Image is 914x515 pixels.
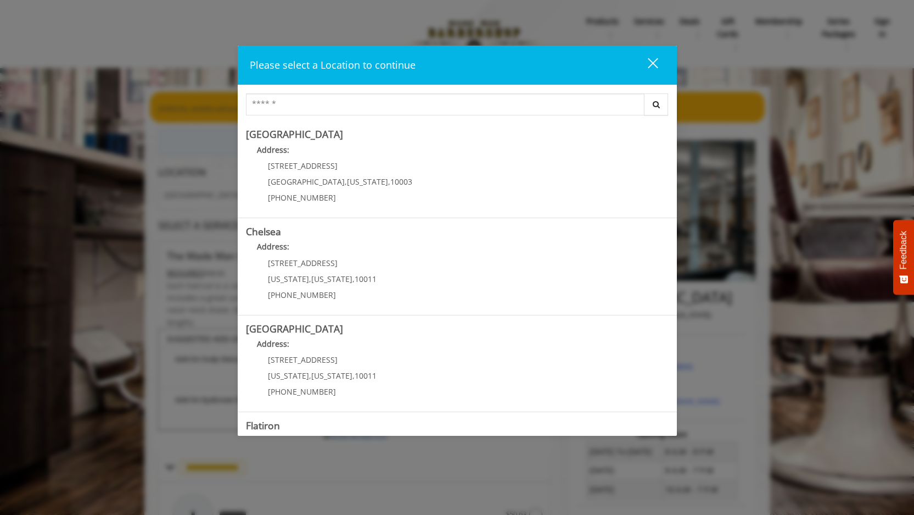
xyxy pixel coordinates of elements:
span: , [388,176,390,187]
input: Search Center [246,93,644,115]
div: Center Select [246,93,669,121]
span: Please select a Location to continue [250,58,416,71]
span: [US_STATE] [268,370,309,381]
span: [STREET_ADDRESS] [268,160,338,171]
b: Address: [257,339,289,349]
span: [GEOGRAPHIC_DATA] [268,176,345,187]
span: [US_STATE] [347,176,388,187]
b: Address: [257,241,289,252]
span: [PHONE_NUMBER] [268,192,336,203]
b: Chelsea [246,225,281,238]
button: Feedback - Show survey [893,220,914,295]
span: , [309,370,311,381]
span: 10011 [355,370,377,381]
b: Address: [257,145,289,155]
span: [STREET_ADDRESS] [268,258,338,268]
span: 10011 [355,274,377,284]
span: [US_STATE] [311,370,352,381]
span: , [352,274,355,284]
span: [PHONE_NUMBER] [268,290,336,300]
b: [GEOGRAPHIC_DATA] [246,322,343,335]
i: Search button [650,101,663,108]
span: , [345,176,347,187]
b: [GEOGRAPHIC_DATA] [246,128,343,141]
span: [US_STATE] [268,274,309,284]
span: [US_STATE] [311,274,352,284]
span: , [352,370,355,381]
span: [PHONE_NUMBER] [268,386,336,397]
span: , [309,274,311,284]
div: close dialog [635,57,657,74]
span: 10003 [390,176,412,187]
button: close dialog [627,54,665,76]
b: Flatiron [246,419,280,432]
span: [STREET_ADDRESS] [268,355,338,365]
span: Feedback [899,231,909,269]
